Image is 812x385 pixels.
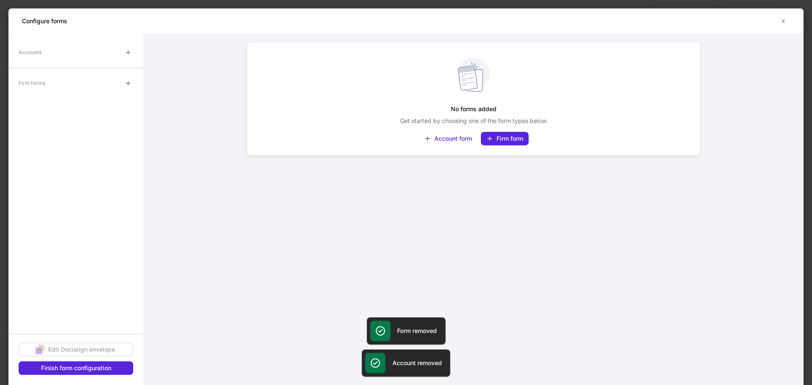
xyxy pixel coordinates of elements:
[48,345,115,354] div: Edit Docusign envelope
[434,134,472,143] div: Account form
[392,359,442,367] h5: Account removed
[419,132,477,145] button: Account form
[19,361,133,375] button: Finish form configuration
[41,364,111,372] div: Finish form configuration
[19,76,45,90] div: Firm forms
[19,45,41,60] div: Accounts
[497,134,523,143] div: Firm form
[397,327,437,335] h5: Form removed
[451,101,497,117] h5: No forms added
[22,17,67,25] h5: Configure forms
[400,117,548,125] p: Get started by choosing one of the form types below.
[481,132,529,145] button: Firm form
[19,343,133,356] button: Edit Docusign envelope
